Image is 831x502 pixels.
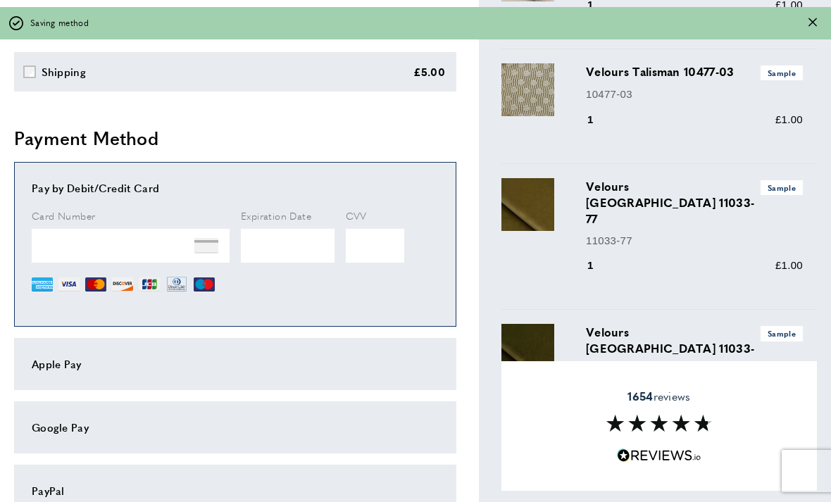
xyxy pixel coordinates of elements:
[241,208,311,222] span: Expiration Date
[501,178,554,231] img: Velours Firenze 11033-77
[586,178,803,227] h3: Velours [GEOGRAPHIC_DATA] 11033-77
[139,274,160,295] img: JCB.png
[586,63,803,80] h3: Velours Talisman 10477-03
[32,274,53,295] img: AE.png
[761,180,803,195] span: Sample
[627,389,690,403] span: reviews
[586,111,613,128] div: 1
[606,415,712,432] img: Reviews section
[112,274,133,295] img: DI.png
[586,257,613,274] div: 1
[761,65,803,80] span: Sample
[761,326,803,341] span: Sample
[194,274,215,295] img: MI.png
[775,113,803,125] span: £1.00
[32,229,230,263] iframe: Secure Credit Card Frame - Credit Card Number
[501,324,554,377] img: Velours Firenze 11033-15
[32,180,439,196] div: Pay by Debit/Credit Card
[32,482,439,499] div: PayPal
[775,259,803,271] span: £1.00
[413,63,446,80] div: £5.00
[241,229,335,263] iframe: Secure Credit Card Frame - Expiration Date
[501,63,554,116] img: Velours Talisman 10477-03
[30,16,89,30] span: Saving method
[346,229,404,263] iframe: Secure Credit Card Frame - CVV
[32,419,439,436] div: Google Pay
[85,274,106,295] img: MC.png
[14,125,456,151] h2: Payment Method
[586,86,803,103] p: 10477-03
[58,274,80,295] img: VI.png
[32,356,439,372] div: Apple Pay
[346,208,367,222] span: CVV
[194,234,218,258] img: NONE.png
[617,449,701,463] img: Reviews.io 5 stars
[32,208,95,222] span: Card Number
[165,274,188,295] img: DN.png
[586,324,803,372] h3: Velours [GEOGRAPHIC_DATA] 11033-15
[42,63,86,80] div: Shipping
[627,388,653,404] strong: 1654
[586,232,803,249] p: 11033-77
[808,16,817,30] div: Close message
